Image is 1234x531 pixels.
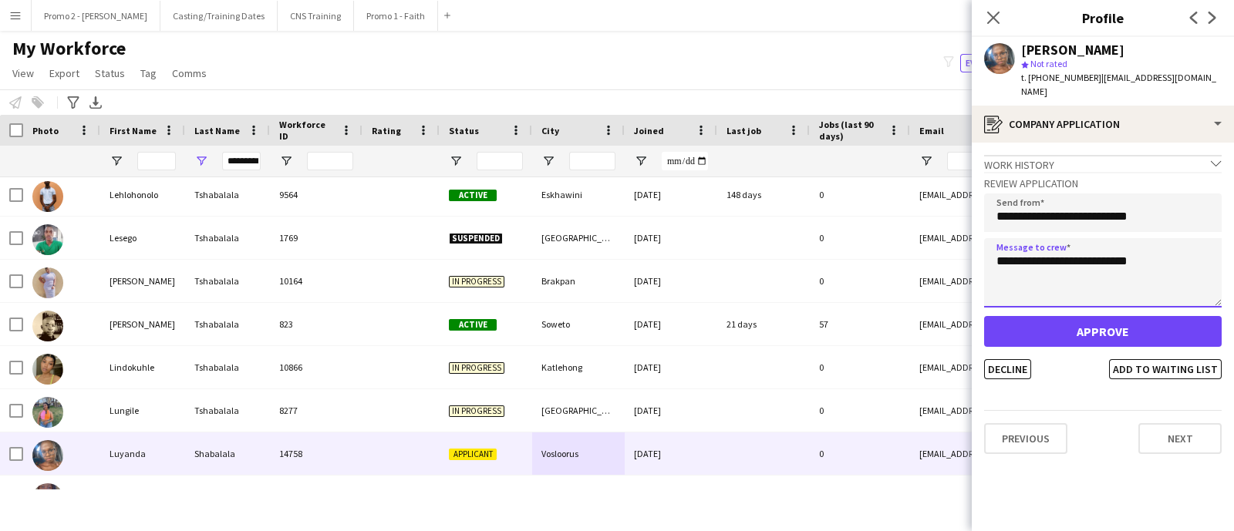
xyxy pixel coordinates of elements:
[185,303,270,345] div: Tshabalala
[449,319,497,331] span: Active
[32,267,63,298] img: Lettie Zanele Tshabalala
[972,106,1234,143] div: Company application
[449,190,497,201] span: Active
[110,125,157,136] span: First Name
[984,155,1222,172] div: Work history
[910,346,1219,388] div: [EMAIL_ADDRESS][DOMAIN_NAME]
[32,224,63,255] img: Lesego Tshabalala
[449,449,497,460] span: Applicant
[270,173,362,216] div: 9564
[1021,43,1124,57] div: [PERSON_NAME]
[910,476,1219,518] div: [EMAIL_ADDRESS][DOMAIN_NAME]
[137,152,176,170] input: First Name Filter Input
[984,316,1222,347] button: Approve
[279,154,293,168] button: Open Filter Menu
[43,63,86,83] a: Export
[100,173,185,216] div: Lehlohonolo
[32,125,59,136] span: Photo
[278,1,354,31] button: CNS Training
[910,303,1219,345] div: [EMAIL_ADDRESS][DOMAIN_NAME]
[100,303,185,345] div: [PERSON_NAME]
[372,125,401,136] span: Rating
[100,476,185,518] div: Makhosazane
[532,389,625,432] div: [GEOGRAPHIC_DATA]
[532,260,625,302] div: Brakpan
[1021,72,1216,97] span: | [EMAIL_ADDRESS][DOMAIN_NAME]
[354,1,438,31] button: Promo 1 - Faith
[810,303,910,345] div: 57
[727,125,761,136] span: Last job
[477,152,523,170] input: Status Filter Input
[810,476,910,518] div: 0
[810,173,910,216] div: 0
[185,217,270,259] div: Tshabalala
[532,217,625,259] div: [GEOGRAPHIC_DATA]
[1021,72,1101,83] span: t. [PHONE_NUMBER]
[172,66,207,80] span: Comms
[625,260,717,302] div: [DATE]
[32,181,63,212] img: Lehlohonolo Tshabalala
[984,359,1031,379] button: Decline
[185,389,270,432] div: Tshabalala
[100,346,185,388] div: Lindokuhle
[449,233,503,244] span: Suspended
[541,154,555,168] button: Open Filter Menu
[12,66,34,80] span: View
[449,362,504,374] span: In progress
[194,154,208,168] button: Open Filter Menu
[910,432,1219,475] div: [EMAIL_ADDRESS][DOMAIN_NAME]
[625,303,717,345] div: [DATE]
[32,483,63,514] img: Makhosazane Shabalala
[910,217,1219,259] div: [EMAIL_ADDRESS][DOMAIN_NAME]
[6,63,40,83] a: View
[270,260,362,302] div: 10164
[810,389,910,432] div: 0
[972,8,1234,28] h3: Profile
[541,125,559,136] span: City
[160,1,278,31] button: Casting/Training Dates
[625,389,717,432] div: [DATE]
[64,93,83,112] app-action-btn: Advanced filters
[449,154,463,168] button: Open Filter Menu
[307,152,353,170] input: Workforce ID Filter Input
[717,303,810,345] div: 21 days
[910,173,1219,216] div: [EMAIL_ADDRESS][DOMAIN_NAME]
[32,1,160,31] button: Promo 2 - [PERSON_NAME]
[532,476,625,518] div: [GEOGRAPHIC_DATA]
[625,432,717,475] div: [DATE]
[194,125,240,136] span: Last Name
[947,152,1209,170] input: Email Filter Input
[185,260,270,302] div: Tshabalala
[1030,58,1067,69] span: Not rated
[270,346,362,388] div: 10866
[532,303,625,345] div: Soweto
[569,152,615,170] input: City Filter Input
[185,346,270,388] div: Tshabalala
[919,125,944,136] span: Email
[86,93,105,112] app-action-btn: Export XLSX
[625,476,717,518] div: [DATE]
[662,152,708,170] input: Joined Filter Input
[270,476,362,518] div: 4205
[32,397,63,428] img: Lungile Tshabalala
[270,432,362,475] div: 14758
[100,260,185,302] div: [PERSON_NAME]
[32,440,63,471] img: Luyanda Shabalala
[810,432,910,475] div: 0
[919,154,933,168] button: Open Filter Menu
[625,217,717,259] div: [DATE]
[140,66,157,80] span: Tag
[95,66,125,80] span: Status
[449,125,479,136] span: Status
[717,173,810,216] div: 148 days
[185,173,270,216] div: Tshabalala
[12,37,126,60] span: My Workforce
[960,54,1042,72] button: Everyone11,201
[810,260,910,302] div: 0
[449,276,504,287] span: In progress
[910,389,1219,432] div: [EMAIL_ADDRESS][DOMAIN_NAME]
[1109,359,1222,379] button: Add to waiting list
[810,217,910,259] div: 0
[449,405,504,417] span: In progress
[984,423,1067,454] button: Previous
